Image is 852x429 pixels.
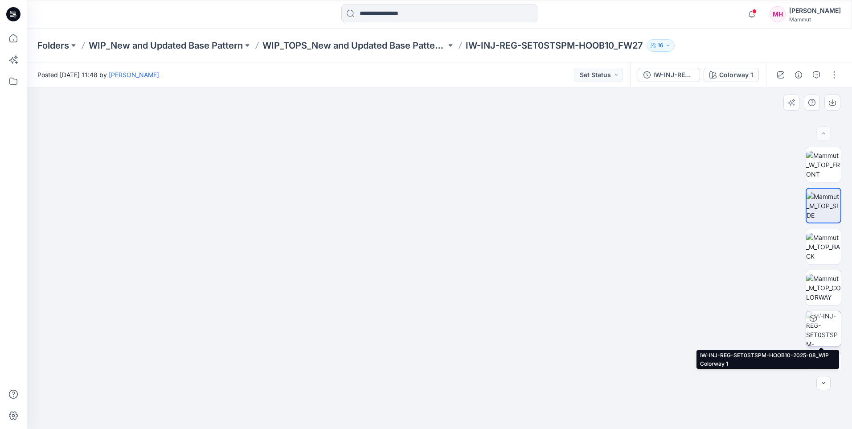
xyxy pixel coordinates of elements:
[647,39,675,52] button: 16
[806,311,841,346] img: IW-INJ-REG-SET0STSPM-HOOB10-2025-08_WIP Colorway 1
[806,274,841,302] img: Mammut_M_TOP_COLORWAY
[806,151,841,179] img: Mammut_W_TOP_FRONT
[807,192,840,220] img: Mammut_M_TOP_SIDE
[789,5,841,16] div: [PERSON_NAME]
[806,360,841,379] img: Mammut_M_TOP_TT
[719,70,753,80] div: Colorway 1
[658,41,664,50] p: 16
[109,71,159,78] a: [PERSON_NAME]
[653,70,694,80] div: IW-INJ-REG-SET0STSPM-HOOB10-2025-08_WIP
[638,68,700,82] button: IW-INJ-REG-SET0STSPM-HOOB10-2025-08_WIP
[770,6,786,22] div: MH
[37,70,159,79] span: Posted [DATE] 11:48 by
[789,16,841,23] div: Mammut
[37,39,69,52] a: Folders
[806,233,841,261] img: Mammut_M_TOP_BACK
[466,39,643,52] p: IW-INJ-REG-SET0STSPM-HOOB10_FW27
[704,68,759,82] button: Colorway 1
[89,39,243,52] a: WIP_New and Updated Base Pattern
[791,68,806,82] button: Details
[262,39,446,52] a: WIP_TOPS_New and Updated Base Patterns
